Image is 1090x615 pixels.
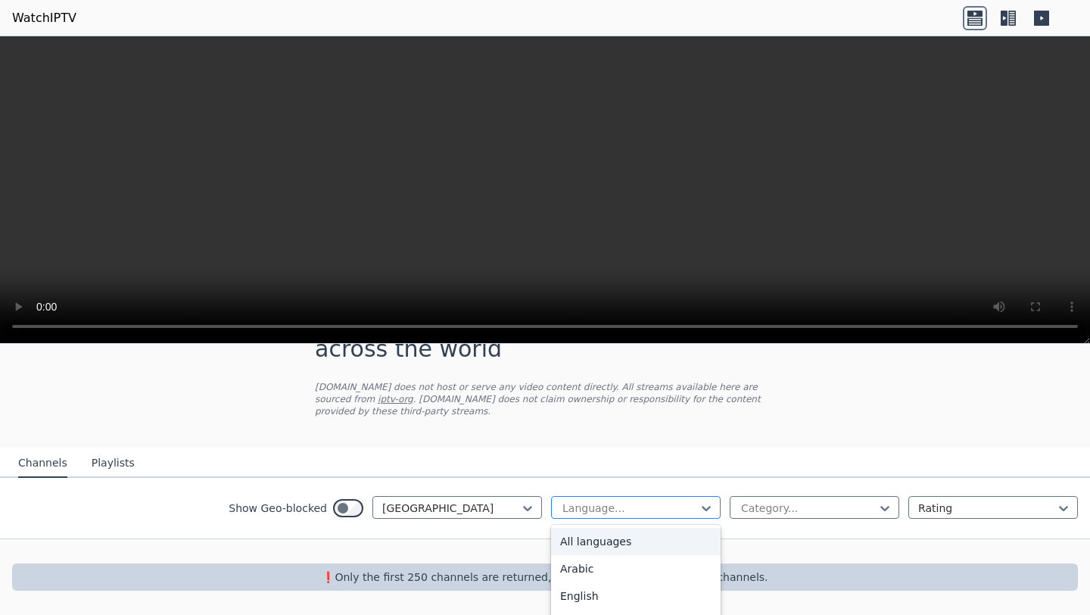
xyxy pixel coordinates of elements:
p: [DOMAIN_NAME] does not host or serve any video content directly. All streams available here are s... [315,381,775,417]
div: English [551,582,721,610]
a: iptv-org [378,394,413,404]
div: Arabic [551,555,721,582]
label: Show Geo-blocked [229,501,327,516]
button: Playlists [92,449,135,478]
a: WatchIPTV [12,9,76,27]
button: Channels [18,449,67,478]
p: ❗️Only the first 250 channels are returned, use the filters to narrow down channels. [18,570,1072,585]
div: All languages [551,528,721,555]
